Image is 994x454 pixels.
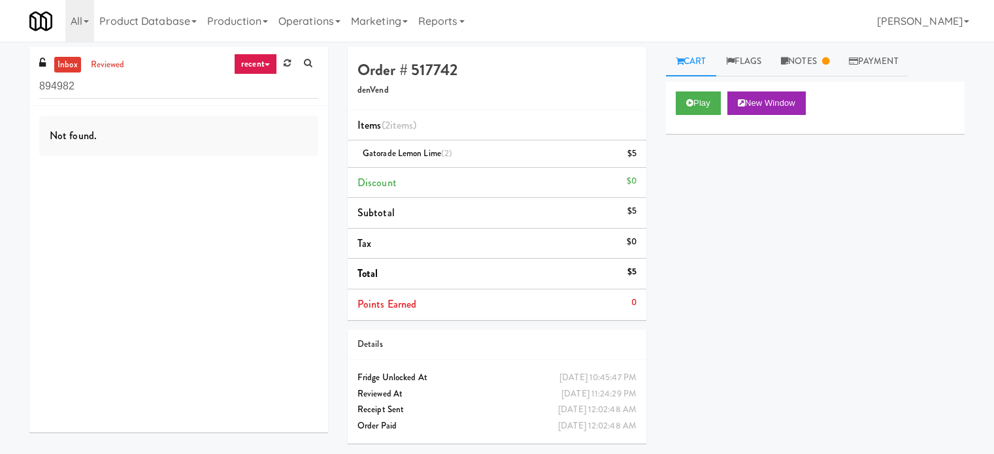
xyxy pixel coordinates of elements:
div: [DATE] 12:02:48 AM [558,402,637,418]
span: Gatorade Lemon Lime [363,147,452,159]
span: (2 ) [382,118,417,133]
span: Points Earned [357,297,416,312]
a: Cart [666,47,716,76]
div: [DATE] 11:24:29 PM [561,386,637,402]
a: inbox [54,57,81,73]
div: Receipt Sent [357,402,637,418]
a: recent [234,54,277,74]
span: Tax [357,236,371,251]
div: [DATE] 10:45:47 PM [559,370,637,386]
span: Not found. [50,128,97,143]
div: $0 [627,234,637,250]
div: Reviewed At [357,386,637,402]
a: reviewed [88,57,128,73]
a: Payment [839,47,908,76]
span: Total [357,266,378,281]
span: Subtotal [357,205,395,220]
button: New Window [727,91,806,115]
button: Play [676,91,721,115]
span: (2) [441,147,452,159]
div: $5 [627,203,637,219]
input: Search vision orders [39,74,318,99]
h4: Order # 517742 [357,61,637,78]
span: Discount [357,175,397,190]
ng-pluralize: items [390,118,414,133]
div: $0 [627,173,637,189]
a: Flags [716,47,772,76]
div: Order Paid [357,418,637,434]
div: Details [357,336,637,353]
a: Notes [771,47,839,76]
div: $5 [627,146,637,162]
div: [DATE] 12:02:48 AM [558,418,637,434]
div: Fridge Unlocked At [357,370,637,386]
h5: denVend [357,86,637,95]
div: 0 [631,295,637,311]
span: Items [357,118,416,133]
div: $5 [627,264,637,280]
img: Micromart [29,10,52,33]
